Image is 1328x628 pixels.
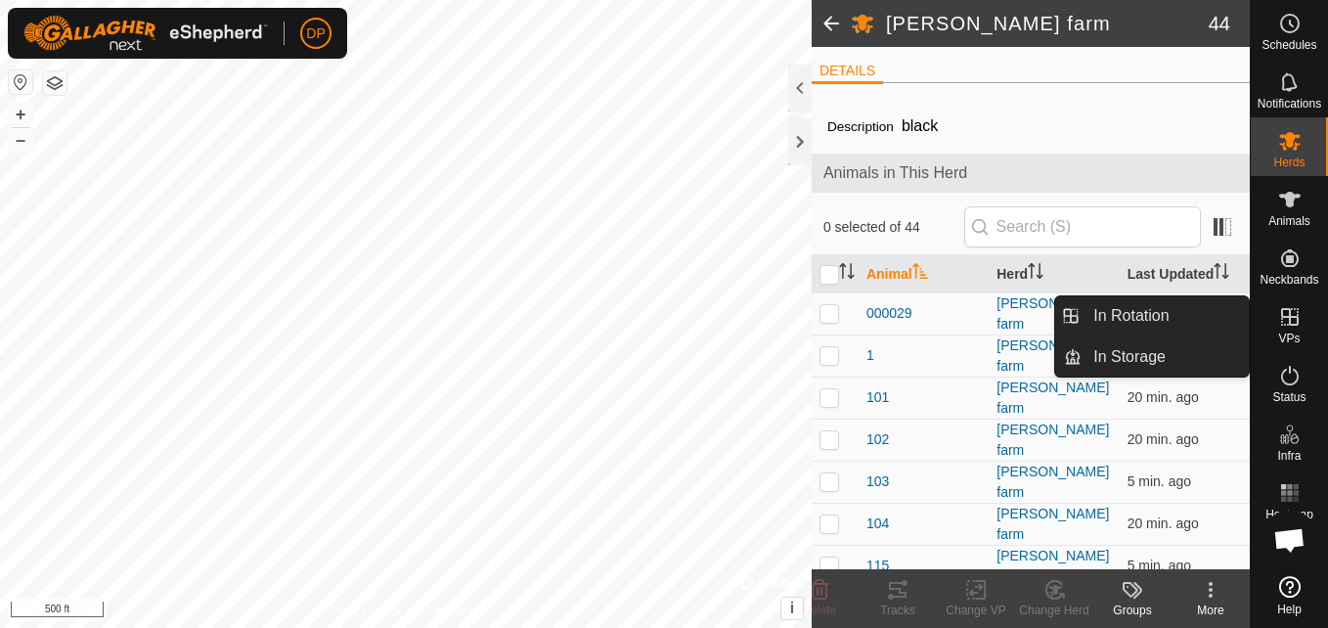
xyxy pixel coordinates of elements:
[866,429,889,450] span: 102
[1209,9,1230,38] span: 44
[859,255,989,293] th: Animal
[1055,337,1249,377] li: In Storage
[1265,509,1313,520] span: Heatmap
[827,119,894,134] label: Description
[894,110,946,142] span: black
[9,70,32,94] button: Reset Map
[790,600,794,616] span: i
[1028,266,1043,282] p-sorticon: Activate to sort
[23,16,268,51] img: Gallagher Logo
[306,23,325,44] span: DP
[996,378,1111,419] div: [PERSON_NAME] farm
[866,471,889,492] span: 103
[1128,473,1191,489] span: Sep 30, 2025, 6:08 PM
[996,293,1111,335] div: [PERSON_NAME] farm
[866,345,874,366] span: 1
[1082,337,1249,377] a: In Storage
[1172,602,1250,619] div: More
[859,602,937,619] div: Tracks
[1251,568,1328,623] a: Help
[996,504,1111,545] div: [PERSON_NAME] farm
[1277,450,1301,462] span: Infra
[1261,511,1319,569] div: Open chat
[839,266,855,282] p-sorticon: Activate to sort
[866,387,889,408] span: 101
[1093,345,1166,369] span: In Storage
[996,546,1111,587] div: [PERSON_NAME] farm
[886,12,1209,35] h2: [PERSON_NAME] farm
[43,71,66,95] button: Map Layers
[425,603,483,620] a: Contact Us
[1268,215,1310,227] span: Animals
[1120,255,1250,293] th: Last Updated
[1093,304,1169,328] span: In Rotation
[996,462,1111,503] div: [PERSON_NAME] farm
[1260,274,1318,286] span: Neckbands
[964,206,1201,247] input: Search (S)
[1128,389,1199,405] span: Sep 30, 2025, 5:53 PM
[1258,98,1321,110] span: Notifications
[781,598,803,619] button: i
[1278,333,1300,344] span: VPs
[9,128,32,152] button: –
[1128,558,1191,573] span: Sep 30, 2025, 6:08 PM
[9,103,32,126] button: +
[1272,391,1306,403] span: Status
[1015,602,1093,619] div: Change Herd
[1055,296,1249,336] li: In Rotation
[1128,516,1199,531] span: Sep 30, 2025, 5:53 PM
[866,556,889,576] span: 115
[912,266,928,282] p-sorticon: Activate to sort
[1262,39,1316,51] span: Schedules
[1277,604,1302,615] span: Help
[1093,602,1172,619] div: Groups
[1273,157,1305,168] span: Herds
[812,61,883,84] li: DETAILS
[1082,296,1249,336] a: In Rotation
[823,217,964,238] span: 0 selected of 44
[1214,266,1229,282] p-sorticon: Activate to sort
[996,336,1111,377] div: [PERSON_NAME] farm
[937,602,1015,619] div: Change VP
[866,514,889,534] span: 104
[866,303,912,324] span: 000029
[996,420,1111,461] div: [PERSON_NAME] farm
[823,161,1238,185] span: Animals in This Herd
[1128,431,1199,447] span: Sep 30, 2025, 5:53 PM
[329,603,402,620] a: Privacy Policy
[803,604,837,617] span: Delete
[989,255,1119,293] th: Herd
